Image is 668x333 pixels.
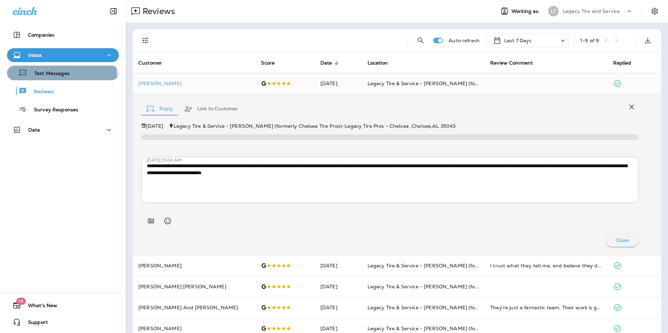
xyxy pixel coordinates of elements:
[141,96,179,121] button: Reply
[140,6,175,16] p: Reviews
[138,81,250,86] p: [PERSON_NAME]
[320,60,341,66] span: Date
[138,34,152,47] button: Filters
[548,6,559,16] div: LT
[28,127,40,133] p: Data
[320,60,332,66] span: Date
[7,298,119,312] button: 19What's New
[490,304,602,311] div: They’re just a fantastic team. Their work is great, priced fairly and best of all they’re honest....
[138,326,250,331] p: [PERSON_NAME]
[368,283,536,290] span: Legacy Tire & Service - [PERSON_NAME] (formerly Chelsea Tire Pros)
[16,298,26,305] span: 19
[641,34,655,47] button: Export as CSV
[261,60,275,66] span: Score
[146,123,163,129] p: [DATE]
[368,80,536,87] span: Legacy Tire & Service - [PERSON_NAME] (formerly Chelsea Tire Pros)
[146,157,644,163] p: [DATE] 9:24 AM
[7,84,119,98] button: Reviews
[28,32,55,38] p: Companies
[138,284,250,289] p: [PERSON_NAME] [PERSON_NAME]
[144,214,158,228] button: Add in a premade template
[616,237,629,243] p: Close
[613,60,631,66] span: Replied
[580,38,599,43] div: 1 - 9 of 9
[315,255,362,276] td: [DATE]
[613,60,640,66] span: Replied
[368,304,536,311] span: Legacy Tire & Service - [PERSON_NAME] (formerly Chelsea Tire Pros)
[27,71,70,77] p: Text Messages
[490,60,542,66] span: Review Comment
[7,102,119,117] button: Survey Responses
[511,8,541,14] span: Working as:
[504,38,532,43] p: Last 7 Days
[138,60,171,66] span: Customer
[7,66,119,80] button: Text Messages
[138,263,250,268] p: [PERSON_NAME]
[7,123,119,137] button: Data
[7,48,119,62] button: Inbox
[174,123,456,129] span: Legacy Tire & Service - [PERSON_NAME] (formerly Chelsea Tire Pros) - Legacy Tire Pros - Chelsea ,...
[315,73,362,94] td: [DATE]
[490,262,602,269] div: I trust what they tell me, and believe they do a great & efficient job of the service they provide.
[28,52,42,58] p: Inbox
[161,214,175,228] button: Select an emoji
[414,34,428,47] button: Search Reviews
[261,60,284,66] span: Score
[27,107,78,113] p: Survey Responses
[7,28,119,42] button: Companies
[368,60,397,66] span: Location
[138,81,250,86] div: Click to view Customer Drawer
[368,60,388,66] span: Location
[7,315,119,329] button: Support
[138,60,162,66] span: Customer
[21,303,57,311] span: What's New
[490,60,533,66] span: Review Comment
[368,325,536,332] span: Legacy Tire & Service - [PERSON_NAME] (formerly Chelsea Tire Pros)
[563,8,620,14] p: Legacy Tire and Service
[648,5,661,17] button: Settings
[315,276,362,297] td: [DATE]
[179,96,244,121] button: Link to Customer
[606,234,639,247] button: Close
[21,319,48,328] span: Support
[138,305,250,310] p: [PERSON_NAME] And [PERSON_NAME]
[449,38,480,43] p: Auto refresh
[27,89,54,95] p: Reviews
[104,4,123,18] button: Collapse Sidebar
[315,297,362,318] td: [DATE]
[368,262,536,269] span: Legacy Tire & Service - [PERSON_NAME] (formerly Chelsea Tire Pros)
